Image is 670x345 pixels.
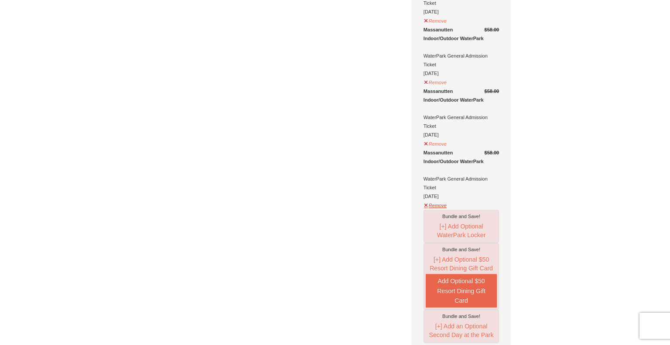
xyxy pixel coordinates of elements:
del: $58.00 [485,150,499,155]
div: Bundle and Save! [426,245,497,254]
button: Remove [424,137,447,148]
button: Remove [424,199,447,210]
del: $58.00 [485,89,499,94]
div: WaterPark General Admission Ticket [DATE] [424,148,499,201]
button: Add Optional $50 Resort Dining Gift Card [426,274,497,307]
del: $58.00 [485,27,499,32]
div: WaterPark General Admission Ticket [DATE] [424,25,499,78]
button: [+] Add Optional WaterPark Locker [426,221,497,241]
button: [+] Add Optional $50 Resort Dining Gift Card [426,254,497,274]
button: Remove [424,14,447,25]
div: Massanutten Indoor/Outdoor WaterPark [424,25,499,43]
button: [+] Add an Optional Second Day at the Park [426,321,497,341]
div: Massanutten Indoor/Outdoor WaterPark [424,148,499,166]
div: Bundle and Save! [426,212,497,221]
div: Bundle and Save! [426,312,497,321]
div: WaterPark General Admission Ticket [DATE] [424,87,499,139]
div: Massanutten Indoor/Outdoor WaterPark [424,87,499,104]
button: Remove [424,76,447,87]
